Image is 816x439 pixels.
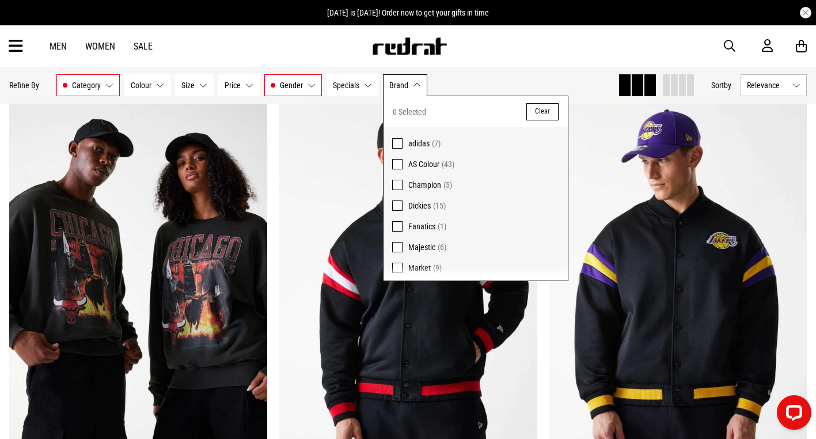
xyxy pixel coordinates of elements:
[72,81,101,90] span: Category
[9,81,39,90] p: Refine By
[432,139,441,148] span: (7)
[264,74,322,96] button: Gender
[408,139,430,148] span: adidas
[124,74,170,96] button: Colour
[56,74,120,96] button: Category
[181,81,195,90] span: Size
[383,96,568,281] div: Brand
[131,81,151,90] span: Colour
[327,74,378,96] button: Specials
[724,81,731,90] span: by
[747,81,788,90] span: Relevance
[389,81,408,90] span: Brand
[333,81,359,90] span: Specials
[438,243,446,252] span: (6)
[408,180,441,190] span: Champion
[711,78,731,92] button: Sortby
[408,201,431,210] span: Dickies
[408,160,439,169] span: AS Colour
[741,74,807,96] button: Relevance
[442,160,454,169] span: (43)
[218,74,260,96] button: Price
[408,243,435,252] span: Majestic
[371,37,447,55] img: Redrat logo
[433,263,442,273] span: (9)
[408,222,435,231] span: Fanatics
[408,263,431,273] span: Market
[327,8,489,17] span: [DATE] is [DATE]! Order now to get your gifts in time
[768,391,816,439] iframe: LiveChat chat widget
[50,41,67,52] a: Men
[280,81,303,90] span: Gender
[433,201,446,210] span: (15)
[225,81,241,90] span: Price
[383,74,427,96] button: Brand
[526,103,559,120] button: Clear
[134,41,153,52] a: Sale
[443,180,452,190] span: (5)
[438,222,446,231] span: (1)
[175,74,214,96] button: Size
[85,41,115,52] a: Women
[393,105,426,119] span: 0 Selected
